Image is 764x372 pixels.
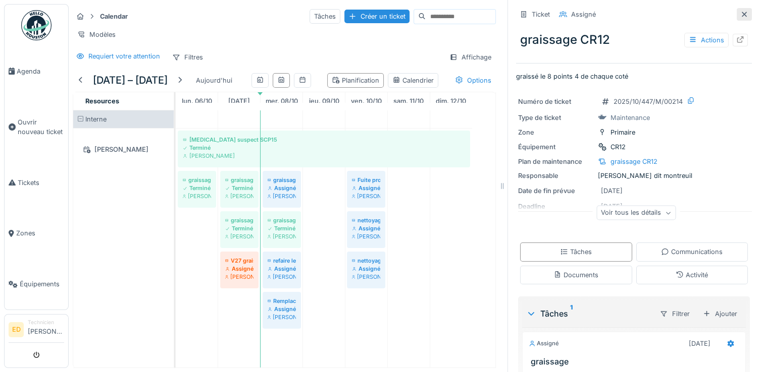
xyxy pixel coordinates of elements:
div: Type de ticket [518,113,594,122]
div: Planification [332,76,379,85]
div: Communications [661,247,723,257]
div: Filtres [168,50,208,65]
div: Terminé [268,224,296,232]
div: [DATE] [689,339,710,348]
div: V27 graisseur déporté [225,257,253,265]
a: 8 octobre 2025 [263,94,300,108]
div: Maintenance [610,113,650,122]
div: Actions [684,33,729,47]
img: Badge_color-CXgf-gQk.svg [21,10,52,40]
li: ED [9,322,24,337]
div: [PERSON_NAME] dit montreuil [518,171,750,180]
div: Assigné [268,184,296,192]
strong: Calendar [96,12,132,21]
div: [PERSON_NAME] [268,232,296,240]
div: Primaire [610,128,635,137]
div: Zone [518,128,594,137]
div: [PERSON_NAME] [268,273,296,281]
div: Terminé [225,184,253,192]
span: Interne [85,115,107,123]
a: Équipements [5,259,68,309]
div: Ajouter [698,306,742,321]
div: Requiert votre attention [88,51,160,61]
div: [PERSON_NAME] [183,192,211,200]
div: Technicien [28,319,64,326]
div: Voir tous les détails [596,206,676,220]
div: graissage CR12 [516,27,752,53]
div: Terminé [183,184,211,192]
div: Assigné [225,265,253,273]
div: [PERSON_NAME] [352,192,380,200]
span: Zones [16,228,64,238]
div: graissage scp15 [268,216,296,224]
h3: graissage [531,357,741,366]
span: Équipements [20,279,64,289]
a: Agenda [5,46,68,97]
div: graissage SCP15 [225,216,253,224]
a: ED Technicien[PERSON_NAME] [9,319,64,343]
a: Ouvrir nouveau ticket [5,97,68,157]
div: graissage scp15 [183,176,211,184]
div: Assigné [352,184,380,192]
div: [PERSON_NAME] [268,192,296,200]
div: Aujourd'hui [192,74,236,87]
div: Activité [676,270,708,280]
div: Ticket [532,10,550,19]
div: Remplacement ou suppression d’un câble [268,297,296,305]
div: Calendrier [392,76,434,85]
div: CR12 [610,142,626,152]
a: Tickets [5,157,68,208]
div: [PERSON_NAME] [225,192,253,200]
div: [PERSON_NAME] [352,273,380,281]
span: Tickets [18,178,64,188]
div: Modèles [73,27,120,42]
p: graissé le 8 points 4 de chaque coté [516,72,752,81]
div: [PERSON_NAME] [225,273,253,281]
div: Tâches [310,9,340,24]
div: Tâches [526,307,651,320]
span: Ouvrir nouveau ticket [18,117,64,137]
h5: [DATE] – [DATE] [93,74,168,86]
div: Terminé [183,144,465,152]
div: Assigné [268,305,296,313]
div: [DATE] [601,186,623,196]
div: Documents [553,270,598,280]
a: Zones [5,208,68,259]
div: Responsable [518,171,594,180]
div: Numéro de ticket [518,97,594,106]
div: Filtrer [655,306,694,321]
a: 12 octobre 2025 [433,94,469,108]
div: [PERSON_NAME] [225,232,253,240]
a: 10 octobre 2025 [348,94,384,108]
div: [PERSON_NAME] [268,313,296,321]
a: 9 octobre 2025 [306,94,341,108]
div: Assigné [268,265,296,273]
div: Date de fin prévue [518,186,594,196]
div: nettoyages [352,257,380,265]
div: nettoyages [352,216,380,224]
div: [PERSON_NAME] [183,152,465,160]
div: graissage CR12 [225,176,253,184]
div: Créer un ticket [344,10,410,23]
span: Resources [85,97,119,105]
a: 7 octobre 2025 [226,94,252,108]
div: [MEDICAL_DATA] suspect SCP15 [183,136,465,144]
div: Assigné [352,224,380,232]
div: graissage [268,176,296,184]
div: Assigné [352,265,380,273]
div: refaire le passage de câble de la v4 [268,257,296,265]
div: Terminé [225,224,253,232]
div: Fuite produit [352,176,380,184]
span: Agenda [17,67,64,76]
a: 11 octobre 2025 [391,94,426,108]
div: Tâches [560,247,592,257]
div: [PERSON_NAME] [352,232,380,240]
li: [PERSON_NAME] [28,319,64,340]
div: [PERSON_NAME] [79,143,168,156]
div: Options [450,73,496,88]
div: Équipement [518,142,594,152]
div: graissage CR12 [610,157,657,166]
a: 6 octobre 2025 [179,94,215,108]
div: Affichage [445,50,496,65]
div: Assigné [571,10,596,19]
